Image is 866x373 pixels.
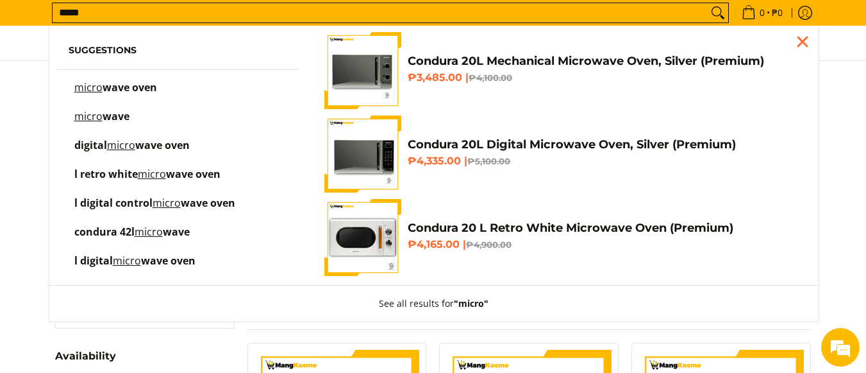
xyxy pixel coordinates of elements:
[74,169,221,192] p: l retro white microwave oven
[467,156,510,166] del: ₱5,100.00
[770,8,785,17] span: ₱0
[408,71,799,84] h6: ₱3,485.00 |
[758,8,767,17] span: 0
[138,167,166,181] mark: micro
[113,254,141,268] mark: micro
[74,196,153,210] span: l digital control
[74,83,157,105] p: microwave oven
[135,138,190,152] span: wave oven
[135,225,163,239] mark: micro
[69,45,287,56] h6: Suggestions
[324,116,401,193] img: 20-liter-digital-microwave-oven-silver-full-front-view-mang-kosme
[324,116,799,193] a: 20-liter-digital-microwave-oven-silver-full-front-view-mang-kosme Condura 20L Digital Microwave O...
[74,112,129,134] p: microwave
[74,138,107,152] span: digital
[454,297,488,309] strong: "micro"
[324,199,799,276] a: condura-vintage-style-20-liter-micowave-oven-with-icc-sticker-class-a-full-front-view-mang-kosme ...
[74,254,113,268] span: l digital
[27,107,224,237] span: We are offline. Please leave us a message.
[708,3,728,22] button: Search
[210,6,241,37] div: Minimize live chat window
[738,6,787,20] span: •
[324,32,401,109] img: Condura 20L Mechanical Microwave Oven, Silver (Premium)
[69,141,287,163] a: digital microwave oven
[188,287,233,304] em: Submit
[107,138,135,152] mark: micro
[166,167,221,181] span: wave oven
[74,80,103,94] mark: micro
[153,196,181,210] mark: micro
[69,198,287,221] a: l digital control microwave oven
[74,167,138,181] span: l retro white
[408,238,799,251] h6: ₱4,165.00 |
[55,351,116,361] span: Availability
[408,221,799,236] h4: Condura 20 L Retro White Microwave Oven (Premium)
[408,155,799,168] h6: ₱4,335.00 |
[103,109,129,123] span: wave
[141,254,196,268] span: wave oven
[14,71,33,90] div: Navigation go back
[366,286,501,322] button: See all results for"micro"
[69,112,287,134] a: microwave
[408,137,799,152] h4: Condura 20L Digital Microwave Oven, Silver (Premium)
[466,239,512,250] del: ₱4,900.00
[74,225,135,239] span: condura 42l
[55,351,116,371] summary: Open
[74,141,190,163] p: digital microwave oven
[69,227,287,250] a: condura 42l microwave
[74,198,235,221] p: l digital control microwave oven
[324,199,401,276] img: condura-vintage-style-20-liter-micowave-oven-with-icc-sticker-class-a-full-front-view-mang-kosme
[469,73,512,83] del: ₱4,100.00
[103,80,157,94] span: wave oven
[69,83,287,105] a: microwave oven
[69,256,287,279] a: l digital microwave oven
[793,32,812,51] div: Close pop up
[163,225,190,239] span: wave
[324,32,799,109] a: Condura 20L Mechanical Microwave Oven, Silver (Premium) Condura 20L Mechanical Microwave Oven, Si...
[6,242,244,287] textarea: Type your message and click 'Submit'
[86,72,235,89] div: Leave a message
[74,256,196,279] p: l digital microwave oven
[69,169,287,192] a: l retro white microwave oven
[74,109,103,123] mark: micro
[181,196,235,210] span: wave oven
[408,54,799,69] h4: Condura 20L Mechanical Microwave Oven, Silver (Premium)
[74,227,190,250] p: condura 42l microwave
